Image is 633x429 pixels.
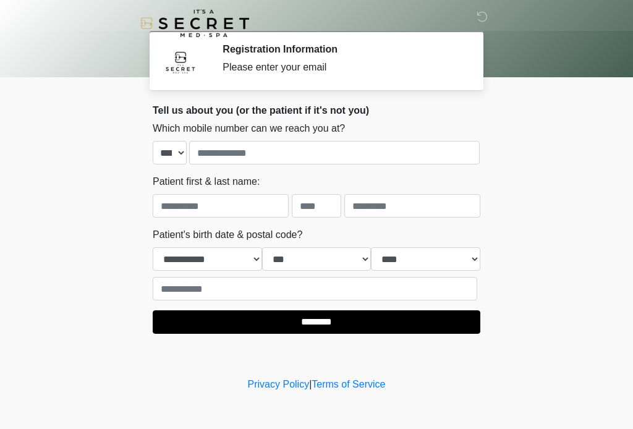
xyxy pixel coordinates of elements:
[153,174,260,189] label: Patient first & last name:
[223,43,462,55] h2: Registration Information
[140,9,249,37] img: It's A Secret Med Spa Logo
[162,43,199,80] img: Agent Avatar
[153,227,302,242] label: Patient's birth date & postal code?
[153,104,480,116] h2: Tell us about you (or the patient if it's not you)
[223,60,462,75] div: Please enter your email
[312,379,385,389] a: Terms of Service
[248,379,310,389] a: Privacy Policy
[309,379,312,389] a: |
[153,121,345,136] label: Which mobile number can we reach you at?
